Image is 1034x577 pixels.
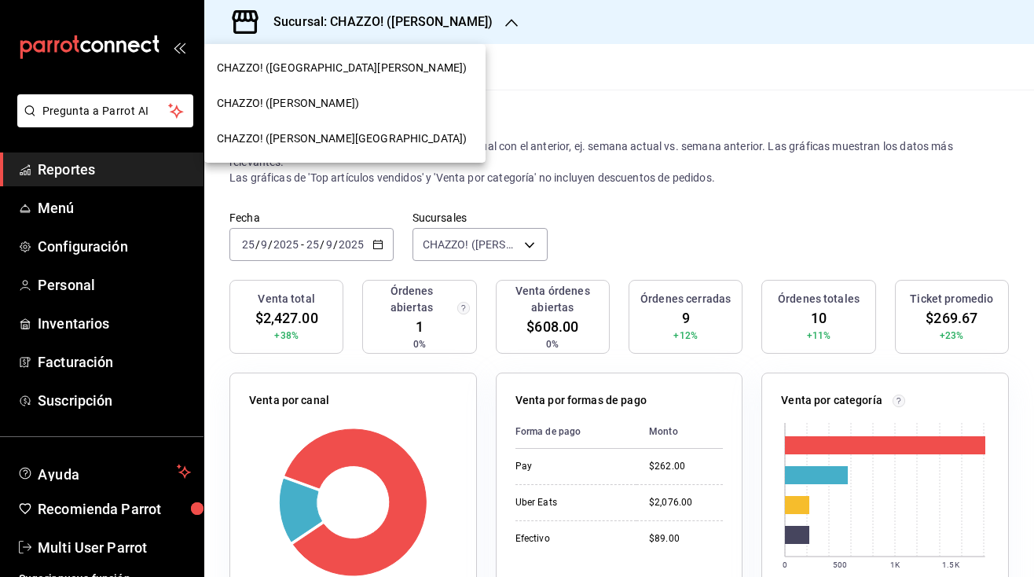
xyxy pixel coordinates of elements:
[217,95,359,112] span: CHAZZO! ([PERSON_NAME])
[217,130,467,147] span: CHAZZO! ([PERSON_NAME][GEOGRAPHIC_DATA])
[204,86,486,121] div: CHAZZO! ([PERSON_NAME])
[204,121,486,156] div: CHAZZO! ([PERSON_NAME][GEOGRAPHIC_DATA])
[217,60,467,76] span: CHAZZO! ([GEOGRAPHIC_DATA][PERSON_NAME])
[204,50,486,86] div: CHAZZO! ([GEOGRAPHIC_DATA][PERSON_NAME])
